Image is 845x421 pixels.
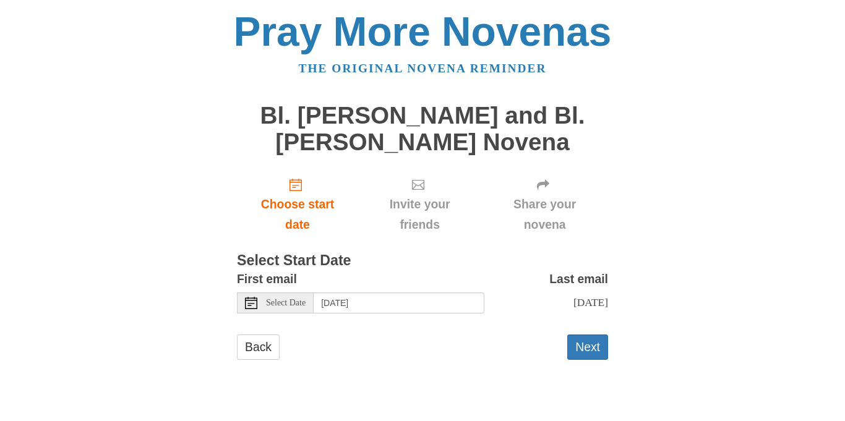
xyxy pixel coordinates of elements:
label: Last email [549,269,608,289]
h1: Bl. [PERSON_NAME] and Bl. [PERSON_NAME] Novena [237,103,608,155]
a: The original novena reminder [299,62,547,75]
div: Click "Next" to confirm your start date first. [358,168,481,241]
label: First email [237,269,297,289]
span: Choose start date [249,194,346,235]
a: Back [237,334,280,360]
span: Select Date [266,299,306,307]
a: Choose start date [237,168,358,241]
button: Next [567,334,608,360]
span: Share your novena [494,194,596,235]
a: Pray More Novenas [234,9,612,54]
span: [DATE] [573,296,608,308]
span: Invite your friends [371,194,469,235]
h3: Select Start Date [237,253,608,269]
div: Click "Next" to confirm your start date first. [481,168,608,241]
